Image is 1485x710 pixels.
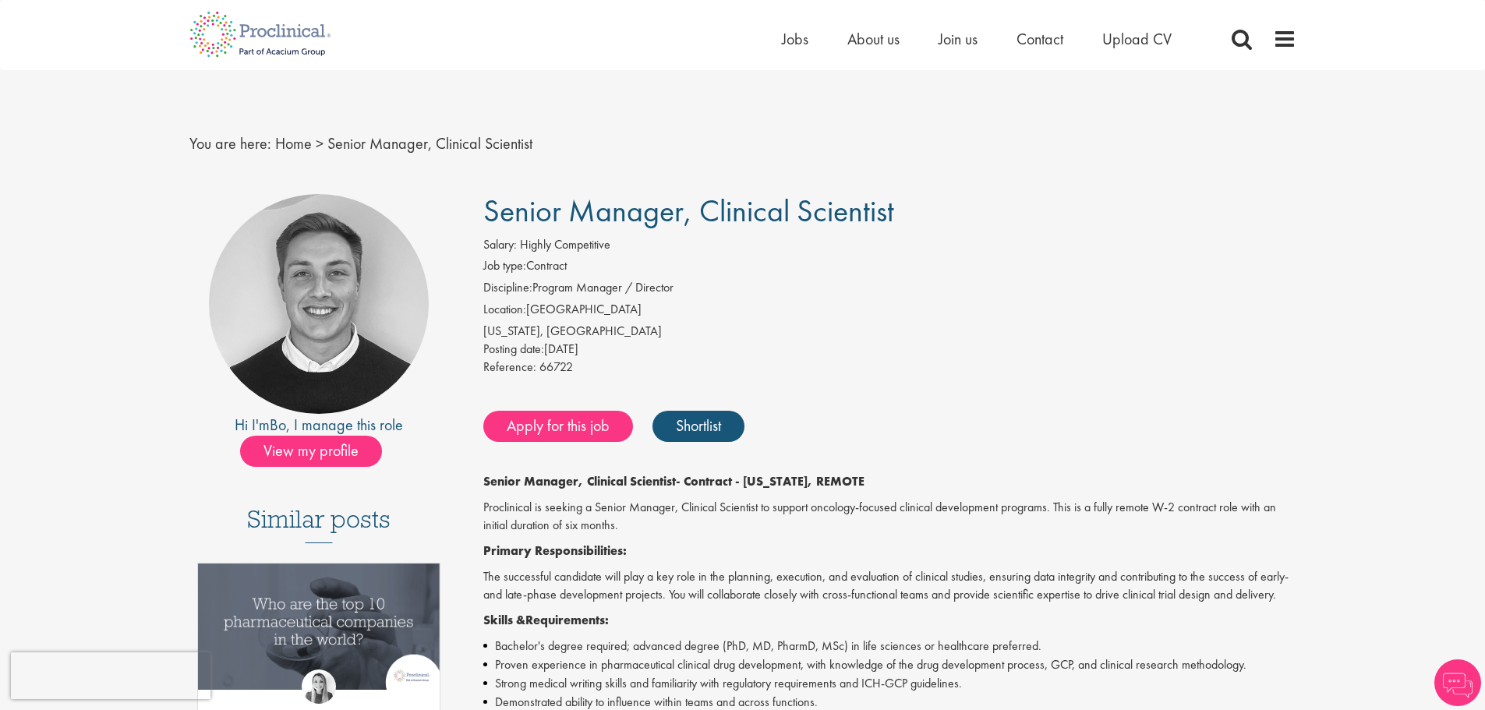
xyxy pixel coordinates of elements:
[483,257,526,275] label: Job type:
[11,652,210,699] iframe: reCAPTCHA
[483,341,544,357] span: Posting date:
[247,506,391,543] h3: Similar posts
[483,257,1296,279] li: Contract
[483,499,1296,535] p: Proclinical is seeking a Senior Manager, Clinical Scientist to support oncology-focused clinical ...
[1434,659,1481,706] img: Chatbot
[483,655,1296,674] li: Proven experience in pharmaceutical clinical drug development, with knowledge of the drug develop...
[302,669,336,704] img: Hannah Burke
[520,236,610,253] span: Highly Competitive
[782,29,808,49] a: Jobs
[483,236,517,254] label: Salary:
[483,301,1296,323] li: [GEOGRAPHIC_DATA]
[483,191,894,231] span: Senior Manager, Clinical Scientist
[483,359,536,376] label: Reference:
[240,436,382,467] span: View my profile
[617,542,627,559] strong: s:
[240,439,398,459] a: View my profile
[327,133,532,154] span: Senior Manager, Clinical Scientist
[652,411,744,442] a: Shortlist
[189,133,271,154] span: You are here:
[1102,29,1172,49] a: Upload CV
[539,359,573,375] span: 66722
[198,563,440,689] img: Top 10 pharmaceutical companies in the world 2025
[483,279,1296,301] li: Program Manager / Director
[483,279,532,297] label: Discipline:
[483,301,526,319] label: Location:
[270,415,286,435] a: Bo
[483,674,1296,693] li: Strong medical writing skills and familiarity with regulatory requirements and ICH-GCP guidelines.
[483,323,1296,341] div: [US_STATE], [GEOGRAPHIC_DATA]
[847,29,900,49] a: About us
[1017,29,1063,49] a: Contact
[939,29,978,49] a: Join us
[275,133,312,154] a: breadcrumb link
[316,133,324,154] span: >
[525,612,609,628] strong: Requirements:
[209,194,429,414] img: imeage of recruiter Bo Forsen
[198,563,440,701] a: Link to a post
[483,612,525,628] strong: Skills &
[676,473,864,489] strong: - Contract - [US_STATE], REMOTE
[483,411,633,442] a: Apply for this job
[483,473,676,489] strong: Senior Manager, Clinical Scientist
[483,542,617,559] strong: Primary Responsibilitie
[483,637,1296,655] li: Bachelor's degree required; advanced degree (PhD, MD, PharmD, MSc) in life sciences or healthcare...
[483,341,1296,359] div: [DATE]
[483,568,1296,604] p: The successful candidate will play a key role in the planning, execution, and evaluation of clini...
[189,414,449,436] div: Hi I'm , I manage this role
